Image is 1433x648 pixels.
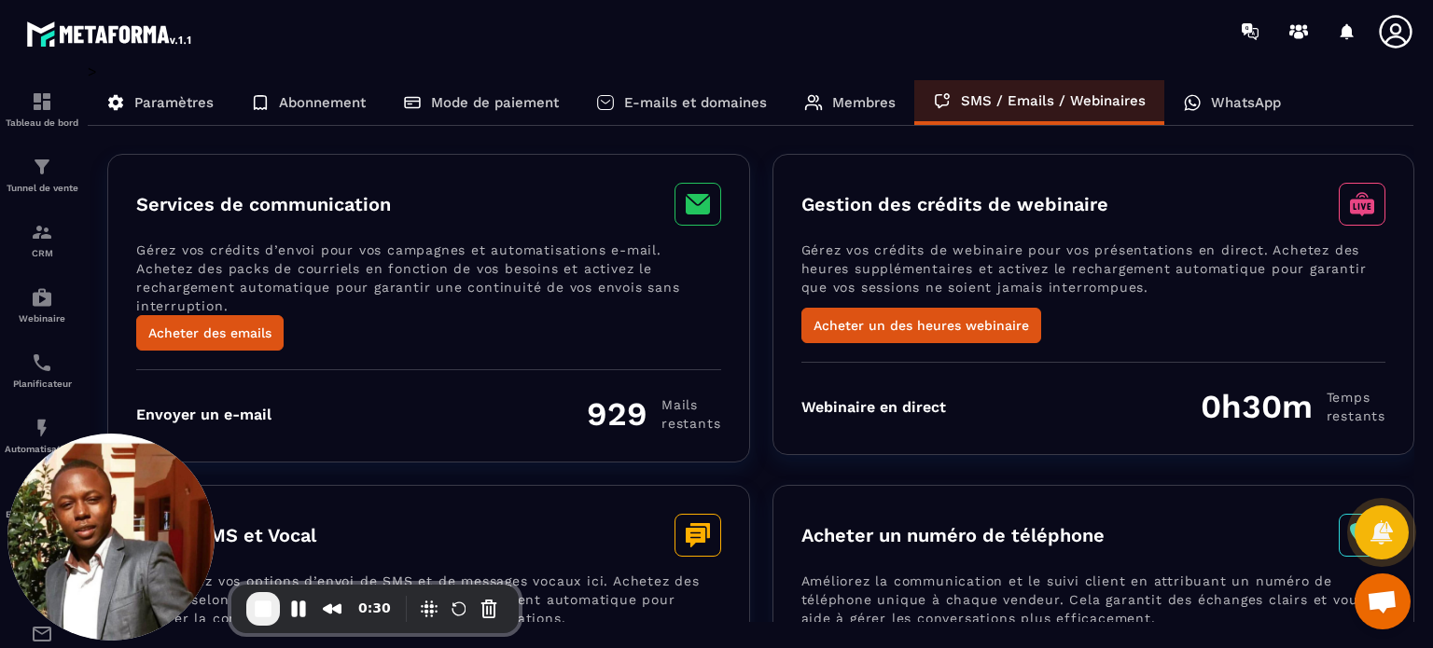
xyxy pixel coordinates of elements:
[661,395,720,414] span: Mails
[5,207,79,272] a: formationformationCRM
[587,394,720,434] div: 929
[5,183,79,193] p: Tunnel de vente
[5,574,79,595] p: Réseaux Sociaux
[31,352,53,374] img: scheduler
[136,524,316,546] h3: Outils SMS et Vocal
[136,241,721,315] p: Gérez vos crédits d’envoi pour vos campagnes et automatisations e-mail. Achetez des packs de cour...
[5,248,79,258] p: CRM
[661,414,720,433] span: restants
[624,94,767,111] p: E-mails et domaines
[136,406,271,423] div: Envoyer un e-mail
[136,315,284,351] button: Acheter des emails
[5,444,79,454] p: Automatisations
[5,403,79,468] a: automationsautomationsAutomatisations
[5,509,79,519] p: Espace membre
[31,417,53,439] img: automations
[5,338,79,403] a: schedulerschedulerPlanificateur
[5,117,79,128] p: Tableau de bord
[5,76,79,142] a: formationformationTableau de bord
[431,94,559,111] p: Mode de paiement
[5,313,79,324] p: Webinaire
[5,533,79,609] a: social-networksocial-networkRéseaux Sociaux
[136,572,721,639] p: Configurez vos options d’envoi de SMS et de messages vocaux ici. Achetez des crédits selon vos be...
[279,94,366,111] p: Abonnement
[801,193,1108,215] h3: Gestion des crédits de webinaire
[1211,94,1281,111] p: WhatsApp
[5,272,79,338] a: automationsautomationsWebinaire
[1327,388,1385,407] span: Temps
[1201,387,1385,426] div: 0h30m
[5,379,79,389] p: Planificateur
[801,524,1105,546] h3: Acheter un numéro de téléphone
[1355,573,1411,629] a: Ouvrir le chat
[31,221,53,243] img: formation
[961,92,1146,109] p: SMS / Emails / Webinaires
[801,398,946,416] div: Webinaire en direct
[801,572,1386,639] p: Améliorez la communication et le suivi client en attribuant un numéro de téléphone unique à chaqu...
[832,94,896,111] p: Membres
[136,193,391,215] h3: Services de communication
[134,94,214,111] p: Paramètres
[1327,407,1385,425] span: restants
[801,241,1386,308] p: Gérez vos crédits de webinaire pour vos présentations en direct. Achetez des heures supplémentair...
[31,90,53,113] img: formation
[801,308,1041,343] button: Acheter un des heures webinaire
[31,156,53,178] img: formation
[31,286,53,309] img: automations
[5,468,79,533] a: automationsautomationsEspace membre
[5,142,79,207] a: formationformationTunnel de vente
[26,17,194,50] img: logo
